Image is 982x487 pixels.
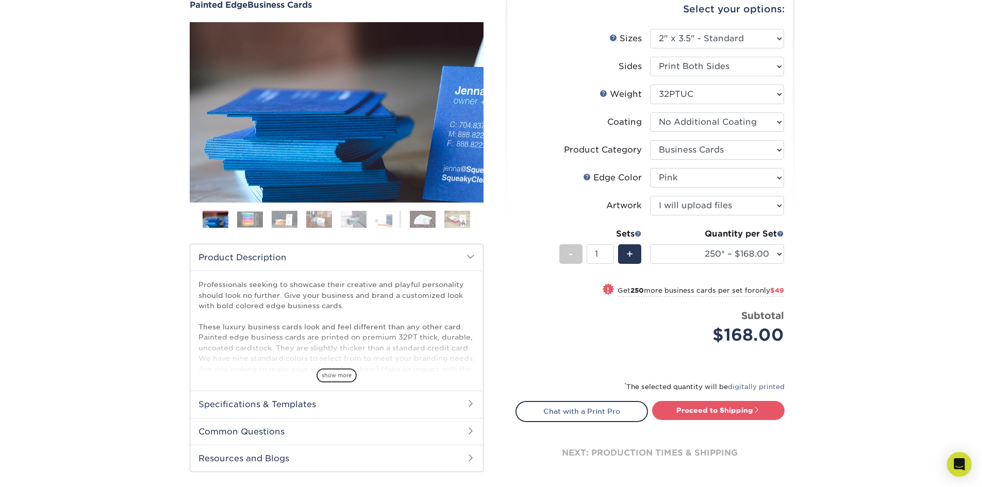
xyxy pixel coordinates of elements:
div: next: production times & shipping [515,422,785,484]
small: Get more business cards per set for [618,287,784,297]
iframe: Google Customer Reviews [3,456,88,483]
div: Artwork [606,199,642,212]
p: Professionals seeking to showcase their creative and playful personality should look no further. ... [198,279,475,479]
img: Business Cards 01 [203,207,228,233]
a: Chat with a Print Pro [515,401,648,422]
div: Sides [619,60,642,73]
span: ! [607,284,609,295]
img: Business Cards 07 [410,210,436,228]
strong: 250 [630,287,644,294]
span: - [569,246,573,262]
img: Business Cards 08 [444,210,470,228]
strong: Subtotal [741,310,784,321]
h2: Specifications & Templates [190,391,483,417]
span: $49 [770,287,784,294]
div: Sizes [609,32,642,45]
div: Product Category [564,144,642,156]
img: Business Cards 05 [341,210,367,228]
div: Coating [607,116,642,128]
div: Weight [600,88,642,100]
span: + [626,246,633,262]
span: only [755,287,784,294]
a: Proceed to Shipping [652,401,785,419]
div: Open Intercom Messenger [947,452,972,477]
img: Business Cards 06 [375,210,401,228]
h2: Resources and Blogs [190,445,483,472]
span: show more [317,368,357,382]
div: Quantity per Set [650,228,784,240]
img: Business Cards 03 [272,210,297,228]
div: $168.00 [658,323,784,347]
a: digitally printed [728,383,785,391]
h2: Product Description [190,244,483,271]
img: Business Cards 02 [237,211,263,227]
div: Sets [559,228,642,240]
small: The selected quantity will be [624,383,785,391]
h2: Common Questions [190,418,483,445]
img: Business Cards 04 [306,210,332,228]
div: Edge Color [583,172,642,184]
